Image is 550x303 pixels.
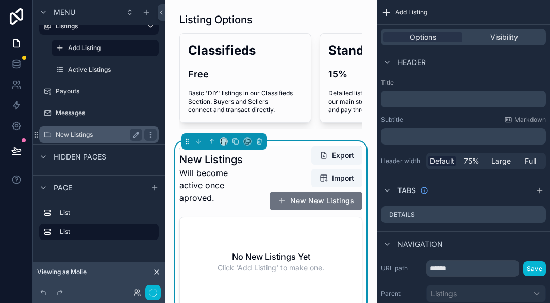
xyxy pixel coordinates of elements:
span: 75% [464,156,479,166]
h2: No New Listings Yet [232,250,310,263]
span: Click 'Add Listing' to make one. [218,263,324,273]
h1: New Listings [179,152,248,167]
span: Viewing as Molie [37,268,87,276]
span: Options [410,32,436,42]
button: Save [523,261,546,276]
label: Header width [381,157,422,165]
span: Page [54,183,72,193]
a: Listings [39,18,159,35]
a: Add Listing [52,40,159,56]
span: Will become active once aproved. [179,167,248,204]
label: List [60,209,155,217]
a: New Listings [39,126,159,143]
label: New Listings [56,131,138,139]
a: Payouts [39,83,159,100]
label: List [60,228,151,236]
span: Markdown [514,116,546,124]
label: Messages [56,109,157,117]
span: Visibility [490,32,518,42]
label: Subtitle [381,116,403,124]
label: Listings [56,22,138,30]
span: Header [397,57,426,68]
button: Export [311,146,362,165]
label: Active Listings [68,66,157,74]
span: Full [525,156,536,166]
label: Title [381,78,546,87]
span: Add Listing [395,8,427,17]
span: Tabs [397,185,416,196]
span: Default [430,156,454,166]
span: Import [332,173,354,183]
span: Menu [54,7,75,18]
label: Add Listing [68,44,153,52]
span: Large [491,156,511,166]
label: URL path [381,264,422,273]
button: Import [311,169,362,187]
button: New New Listings [270,192,362,210]
label: Payouts [56,87,157,95]
a: Messages [39,105,159,121]
div: scrollable content [381,91,546,107]
a: Active Listings [52,61,159,78]
span: Hidden pages [54,152,106,162]
div: scrollable content [33,200,165,250]
div: scrollable content [381,128,546,145]
label: Details [389,211,415,219]
span: Navigation [397,239,443,249]
a: Markdown [504,116,546,124]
